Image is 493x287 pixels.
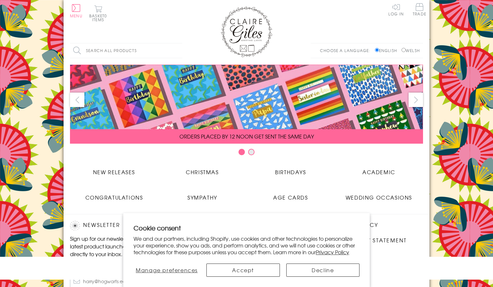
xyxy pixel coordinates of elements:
[89,5,107,22] button: Basket0 items
[85,193,143,201] span: Congratulations
[335,189,423,201] a: Wedding Occasions
[413,3,426,17] a: Trade
[409,93,423,107] button: next
[134,264,200,277] button: Manage preferences
[388,3,404,16] a: Log In
[320,48,374,53] p: Choose a language:
[246,189,335,201] a: Age Cards
[70,148,423,158] div: Carousel Pagination
[92,13,107,22] span: 0 items
[335,163,423,176] a: Academic
[286,264,359,277] button: Decline
[402,48,420,53] label: Welsh
[246,163,335,176] a: Birthdays
[70,189,158,201] a: Congratulations
[70,13,82,19] span: Menu
[93,168,135,176] span: New Releases
[187,193,217,201] span: Sympathy
[134,235,359,255] p: We and our partners, including Shopify, use cookies and other technologies to personalize your ex...
[158,189,246,201] a: Sympathy
[70,43,182,58] input: Search all products
[238,149,245,155] button: Carousel Page 1 (Current Slide)
[275,168,306,176] span: Birthdays
[362,168,395,176] span: Academic
[375,48,400,53] label: English
[413,3,426,16] span: Trade
[158,163,246,176] a: Christmas
[375,48,379,52] input: English
[70,163,158,176] a: New Releases
[70,4,82,18] button: Menu
[179,132,314,140] span: ORDERS PLACED BY 12 NOON GET SENT THE SAME DAY
[248,149,255,155] button: Carousel Page 2
[346,193,412,201] span: Wedding Occasions
[70,93,84,107] button: prev
[402,48,406,52] input: Welsh
[316,248,349,256] a: Privacy Policy
[70,221,179,230] h2: Newsletter
[134,223,359,232] h2: Cookie consent
[221,6,272,57] img: Claire Giles Greetings Cards
[273,193,308,201] span: Age Cards
[70,235,179,258] p: Sign up for our newsletter to receive the latest product launches, news and offers directly to yo...
[136,266,198,274] span: Manage preferences
[176,43,182,58] input: Search
[186,168,219,176] span: Christmas
[206,264,280,277] button: Accept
